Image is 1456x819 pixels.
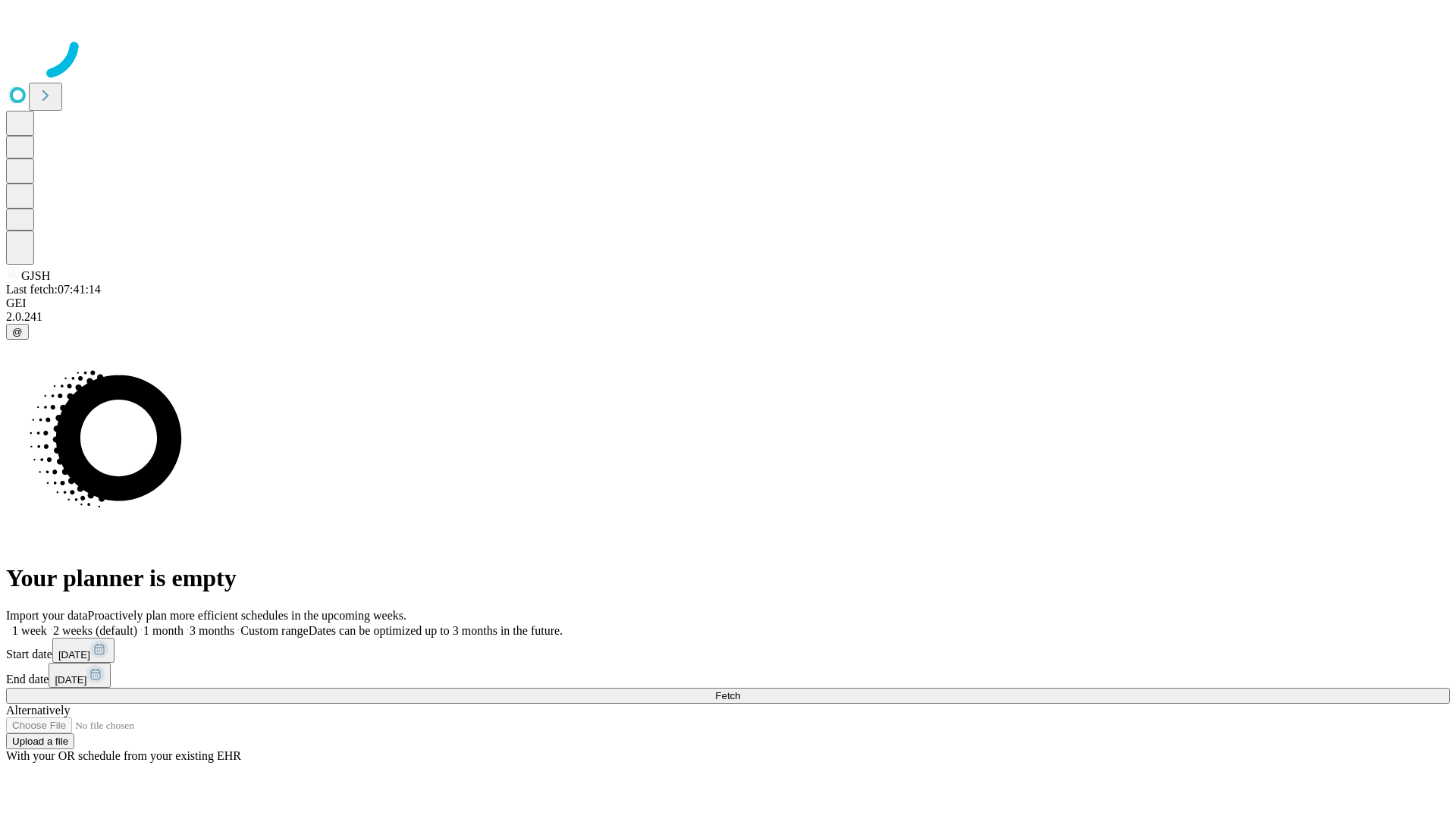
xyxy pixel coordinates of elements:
[55,674,86,686] span: [DATE]
[309,624,563,637] span: Dates can be optimized up to 3 months in the future.
[6,283,101,296] span: Last fetch: 07:41:14
[88,609,406,622] span: Proactively plan more efficient schedules in the upcoming weeks.
[6,704,70,717] span: Alternatively
[12,624,47,637] span: 1 week
[52,638,115,663] button: [DATE]
[190,624,234,637] span: 3 months
[21,269,50,282] span: GJSH
[12,326,23,337] span: @
[240,624,308,637] span: Custom range
[53,624,137,637] span: 2 weeks (default)
[6,297,1450,310] div: GEI
[6,324,29,340] button: @
[715,690,740,701] span: Fetch
[6,663,1450,688] div: End date
[6,733,74,749] button: Upload a file
[143,624,184,637] span: 1 month
[58,649,90,661] span: [DATE]
[6,688,1450,704] button: Fetch
[6,638,1450,663] div: Start date
[49,663,111,688] button: [DATE]
[6,310,1450,324] div: 2.0.241
[6,564,1450,592] h1: Your planner is empty
[6,609,88,622] span: Import your data
[6,749,241,762] span: With your OR schedule from your existing EHR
